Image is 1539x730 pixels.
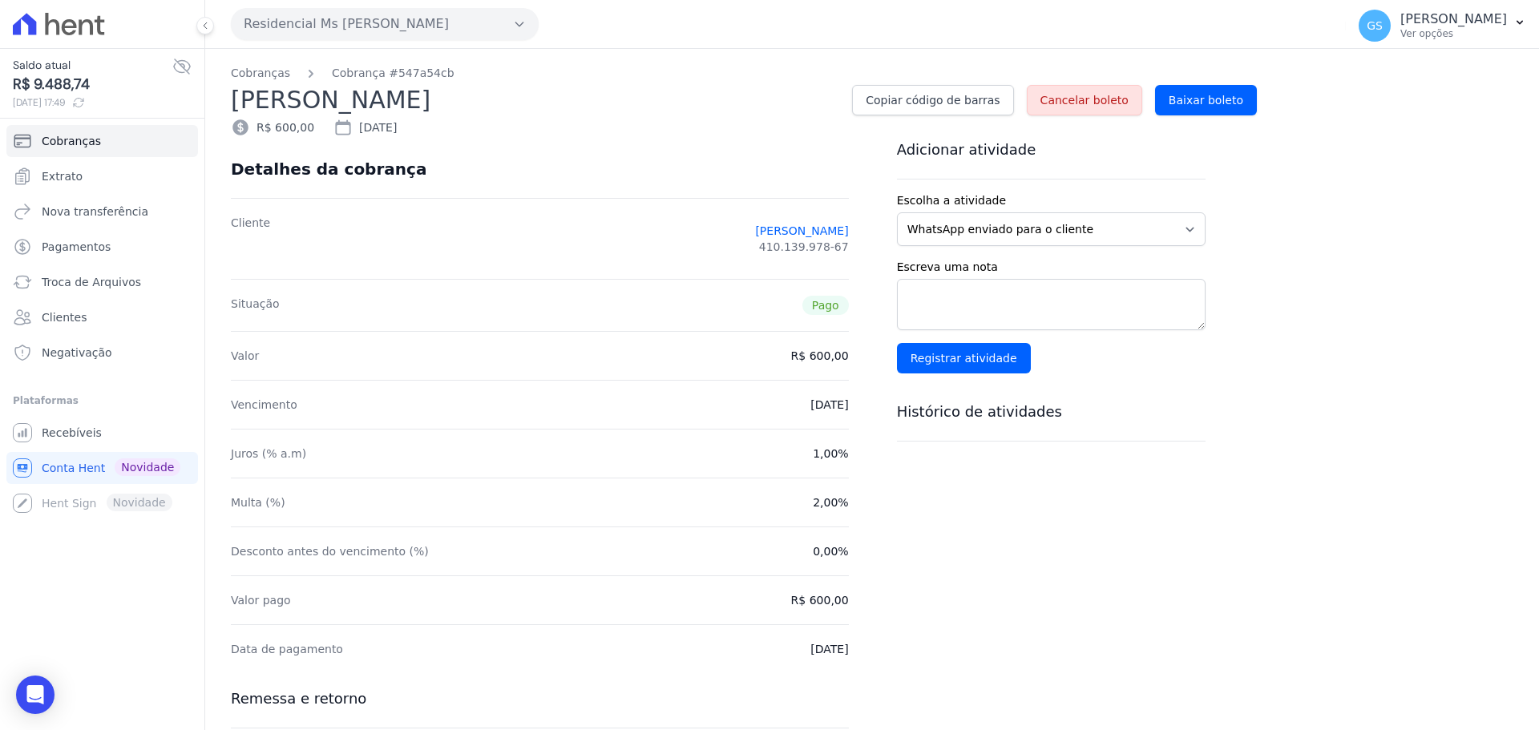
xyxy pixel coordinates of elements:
[231,215,270,263] dt: Cliente
[231,689,849,708] h3: Remessa e retorno
[897,343,1031,373] input: Registrar atividade
[42,460,105,476] span: Conta Hent
[791,348,849,364] dd: R$ 600,00
[231,65,1513,82] nav: Breadcrumb
[42,204,148,220] span: Nova transferência
[6,196,198,228] a: Nova transferência
[231,641,343,657] dt: Data de pagamento
[810,397,848,413] dd: [DATE]
[231,118,314,137] div: R$ 600,00
[897,259,1206,276] label: Escreva uma nota
[231,65,290,82] a: Cobranças
[6,231,198,263] a: Pagamentos
[42,133,101,149] span: Cobranças
[42,168,83,184] span: Extrato
[791,592,849,608] dd: R$ 600,00
[13,57,172,74] span: Saldo atual
[13,74,172,95] span: R$ 9.488,74
[6,452,198,484] a: Conta Hent Novidade
[813,494,848,510] dd: 2,00%
[897,402,1206,421] h3: Histórico de atividades
[13,391,192,410] div: Plataformas
[231,543,429,559] dt: Desconto antes do vencimento (%)
[755,223,848,239] a: [PERSON_NAME]
[1040,92,1129,108] span: Cancelar boleto
[231,397,297,413] dt: Vencimento
[1400,11,1507,27] p: [PERSON_NAME]
[1346,3,1539,48] button: GS [PERSON_NAME] Ver opções
[6,125,198,157] a: Cobranças
[231,592,291,608] dt: Valor pago
[866,92,1000,108] span: Copiar código de barras
[231,159,426,179] div: Detalhes da cobrança
[813,543,848,559] dd: 0,00%
[42,239,111,255] span: Pagamentos
[1027,85,1142,115] a: Cancelar boleto
[231,8,539,40] button: Residencial Ms [PERSON_NAME]
[333,118,397,137] div: [DATE]
[332,65,454,82] a: Cobrança #547a54cb
[810,641,848,657] dd: [DATE]
[6,337,198,369] a: Negativação
[42,345,112,361] span: Negativação
[852,85,1013,115] a: Copiar código de barras
[1400,27,1507,40] p: Ver opções
[16,676,55,714] div: Open Intercom Messenger
[6,160,198,192] a: Extrato
[115,458,180,476] span: Novidade
[1155,85,1257,115] a: Baixar boleto
[231,494,285,510] dt: Multa (%)
[231,82,839,118] h2: [PERSON_NAME]
[231,446,306,462] dt: Juros (% a.m)
[802,296,849,315] span: Pago
[897,140,1206,159] h3: Adicionar atividade
[42,309,87,325] span: Clientes
[13,95,172,110] span: [DATE] 17:49
[231,296,280,315] dt: Situação
[231,348,259,364] dt: Valor
[1367,20,1383,31] span: GS
[813,446,848,462] dd: 1,00%
[6,417,198,449] a: Recebíveis
[6,266,198,298] a: Troca de Arquivos
[897,192,1206,209] label: Escolha a atividade
[13,125,192,519] nav: Sidebar
[42,425,102,441] span: Recebíveis
[42,274,141,290] span: Troca de Arquivos
[759,239,849,255] span: 410.139.978-67
[1169,92,1243,108] span: Baixar boleto
[6,301,198,333] a: Clientes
